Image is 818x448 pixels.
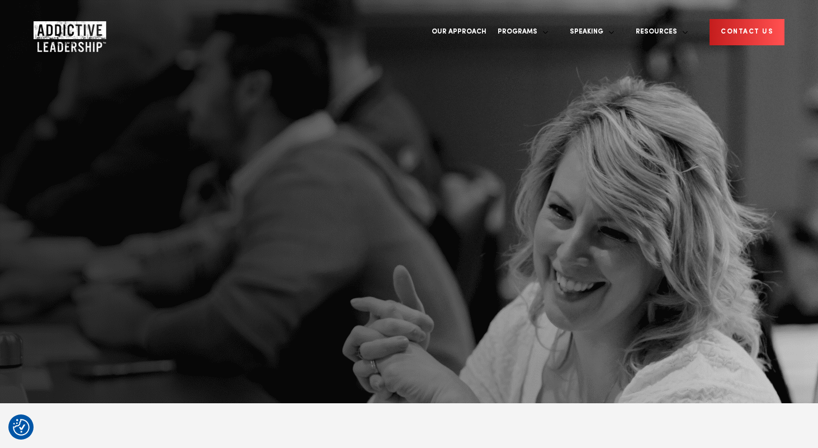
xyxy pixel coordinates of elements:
[710,19,784,45] a: CONTACT US
[630,11,688,53] a: Resources
[34,21,101,44] a: Home
[13,419,30,436] img: Revisit consent button
[564,11,614,53] a: Speaking
[492,11,549,53] a: Programs
[426,11,492,53] a: Our Approach
[13,419,30,436] button: Consent Preferences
